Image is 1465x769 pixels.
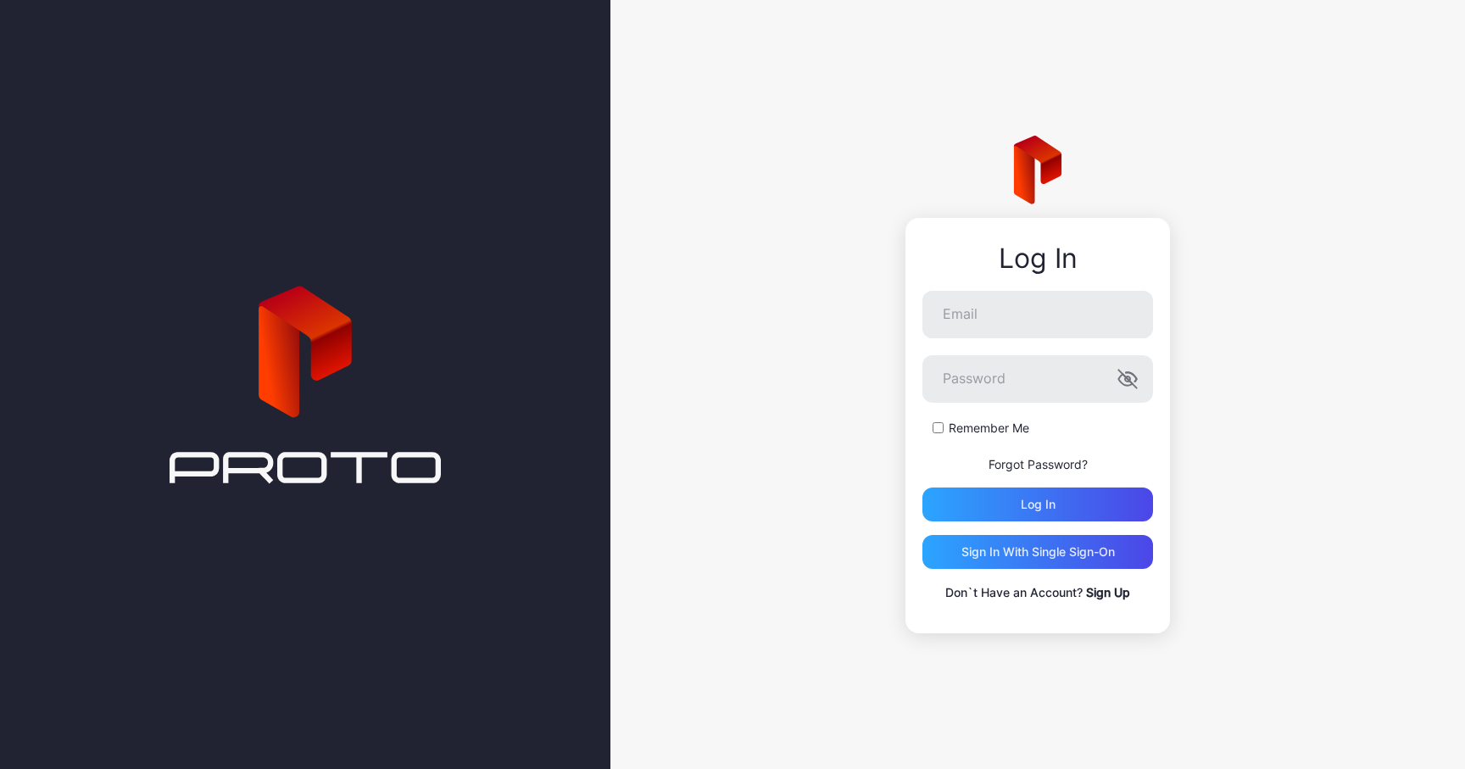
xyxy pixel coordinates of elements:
button: Log in [922,488,1153,521]
a: Sign Up [1086,585,1130,599]
p: Don`t Have an Account? [922,582,1153,603]
button: Password [1117,369,1138,389]
div: Log In [922,243,1153,274]
a: Forgot Password? [989,457,1088,471]
div: Log in [1021,498,1056,511]
button: Sign in With Single Sign-On [922,535,1153,569]
div: Sign in With Single Sign-On [961,545,1115,559]
input: Password [922,355,1153,403]
input: Email [922,291,1153,338]
label: Remember Me [949,420,1029,437]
